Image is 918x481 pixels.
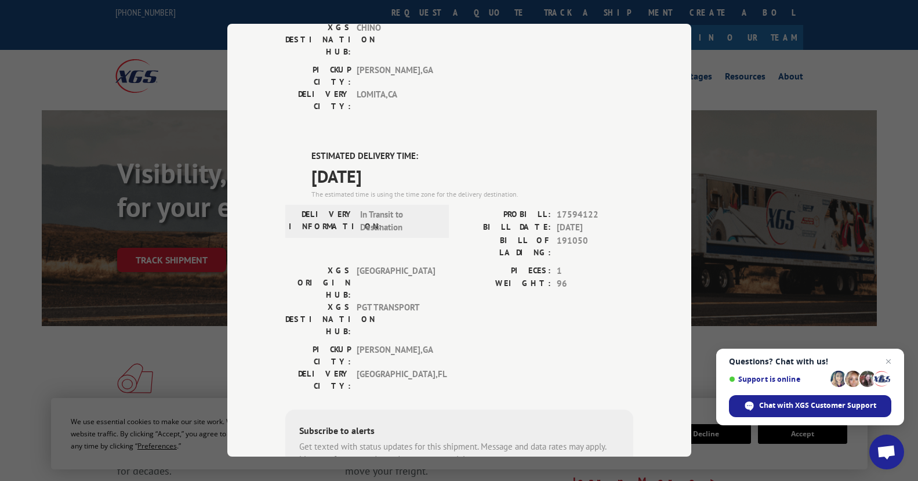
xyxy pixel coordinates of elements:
[557,234,633,259] span: 191050
[459,208,551,222] label: PROBILL:
[311,163,633,189] span: [DATE]
[557,222,633,235] span: [DATE]
[459,222,551,235] label: BILL DATE:
[729,375,826,384] span: Support is online
[459,278,551,291] label: WEIGHT:
[869,435,904,469] a: Open chat
[729,357,891,366] span: Questions? Chat with us!
[285,343,351,368] label: PICKUP CITY:
[357,301,435,338] span: PGT TRANSPORT
[289,208,354,234] label: DELIVERY INFORMATION:
[360,208,438,234] span: In Transit to Destination
[557,208,633,222] span: 17594122
[357,22,435,59] span: CHINO
[285,22,351,59] label: XGS DESTINATION HUB:
[459,265,551,278] label: PIECES:
[299,424,619,440] div: Subscribe to alerts
[357,368,435,392] span: [GEOGRAPHIC_DATA] , FL
[285,64,351,89] label: PICKUP CITY:
[357,64,435,89] span: [PERSON_NAME] , GA
[285,89,351,113] label: DELIVERY CITY:
[357,343,435,368] span: [PERSON_NAME] , GA
[311,189,633,200] div: The estimated time is using the time zone for the delivery destination.
[311,150,633,164] label: ESTIMATED DELIVERY TIME:
[357,265,435,301] span: [GEOGRAPHIC_DATA]
[285,368,351,392] label: DELIVERY CITY:
[459,234,551,259] label: BILL OF LADING:
[557,265,633,278] span: 1
[729,395,891,417] span: Chat with XGS Customer Support
[357,89,435,113] span: LOMITA , CA
[299,440,619,466] div: Get texted with status updates for this shipment. Message and data rates may apply. Message frequ...
[285,301,351,338] label: XGS DESTINATION HUB:
[285,265,351,301] label: XGS ORIGIN HUB:
[759,400,876,411] span: Chat with XGS Customer Support
[557,278,633,291] span: 96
